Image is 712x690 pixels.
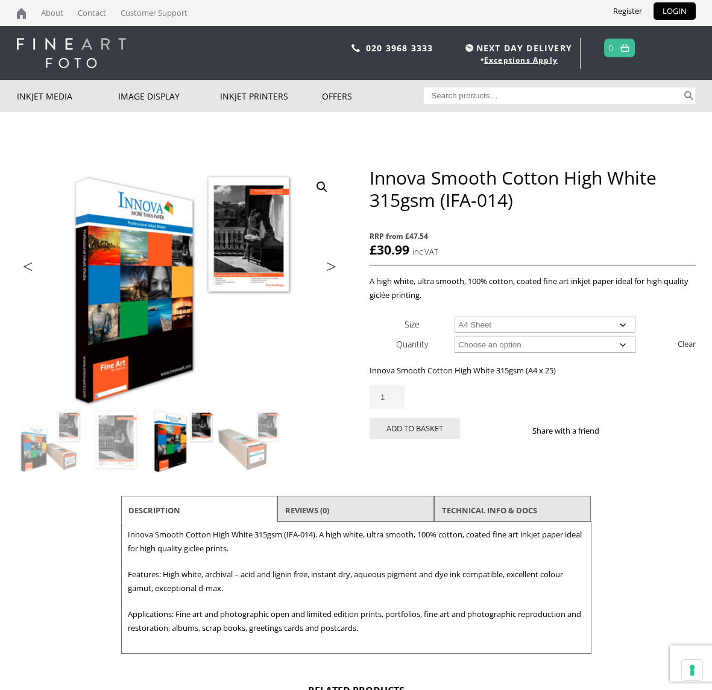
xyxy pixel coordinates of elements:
img: Innova Smooth Cotton High White 315gsm (IFA-014) [17,408,83,473]
a: Reviews (0) [285,499,329,521]
img: twitter sharing button [628,426,638,435]
h1: Innova Smooth Cotton High White 315gsm (IFA-014) [370,166,695,211]
img: time.svg [465,44,473,52]
a: Image Display [118,80,220,112]
a: Description [128,499,180,521]
a: Clear options [678,334,696,353]
button: Search [682,87,696,104]
span: NEXT DAY DELIVERY [462,41,572,55]
p: Share with a friend [532,424,614,438]
img: Innova Smooth Cotton High White 315gsm (IFA-014) - Image 3 [150,408,215,473]
a: Inkjet Media [17,80,119,112]
a: Register [604,2,651,20]
a: 020 3968 3333 [366,42,433,54]
bdi: 30.99 [370,241,409,258]
img: basket.svg [620,44,629,52]
img: phone.svg [351,44,360,52]
p: Innova Smooth Cotton High White 315gsm (A4 x 25) [370,364,695,378]
label: Size [405,318,420,330]
a: LOGIN [654,2,696,20]
label: Quantity [396,338,428,350]
input: Product quantity [370,385,405,409]
a: Inkjet Printers [220,80,322,112]
a: Exceptions Apply [484,55,558,65]
img: logo-white.svg [17,38,126,68]
img: Innova Smooth Cotton High White 315gsm (IFA-014) - Image 4 [216,408,282,473]
p: A high white, ultra smooth, 100% cotton, coated fine art inkjet paper ideal for high quality gicl... [370,274,695,302]
button: Add to basket [370,418,460,439]
a: TECHNICAL INFO & DOCS [442,499,537,521]
img: facebook sharing button [614,426,623,435]
img: email sharing button [643,426,652,435]
p: Innova Smooth Cotton High White 315gsm (IFA-014). A high white, ultra smooth, 100% cotton, coated... [128,528,585,555]
input: Search products… [424,87,682,104]
p: Applications: Fine art and photographic open and limited edition prints, portfolios, fine art and... [128,607,585,635]
button: Your consent preferences for tracking technologies [682,660,702,680]
a: 0 [608,39,614,57]
a: View full-screen image gallery [311,176,333,198]
a: Offers [322,80,424,112]
img: Innova Smooth Cotton High White 315gsm (IFA-014) - Image 2 [84,408,149,473]
p: Features: High white, archival – acid and lignin free, instant dry, aqueous pigment and dye ink c... [128,568,585,595]
span: RRP from £47.54 [370,229,695,243]
span: £ [370,241,377,258]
